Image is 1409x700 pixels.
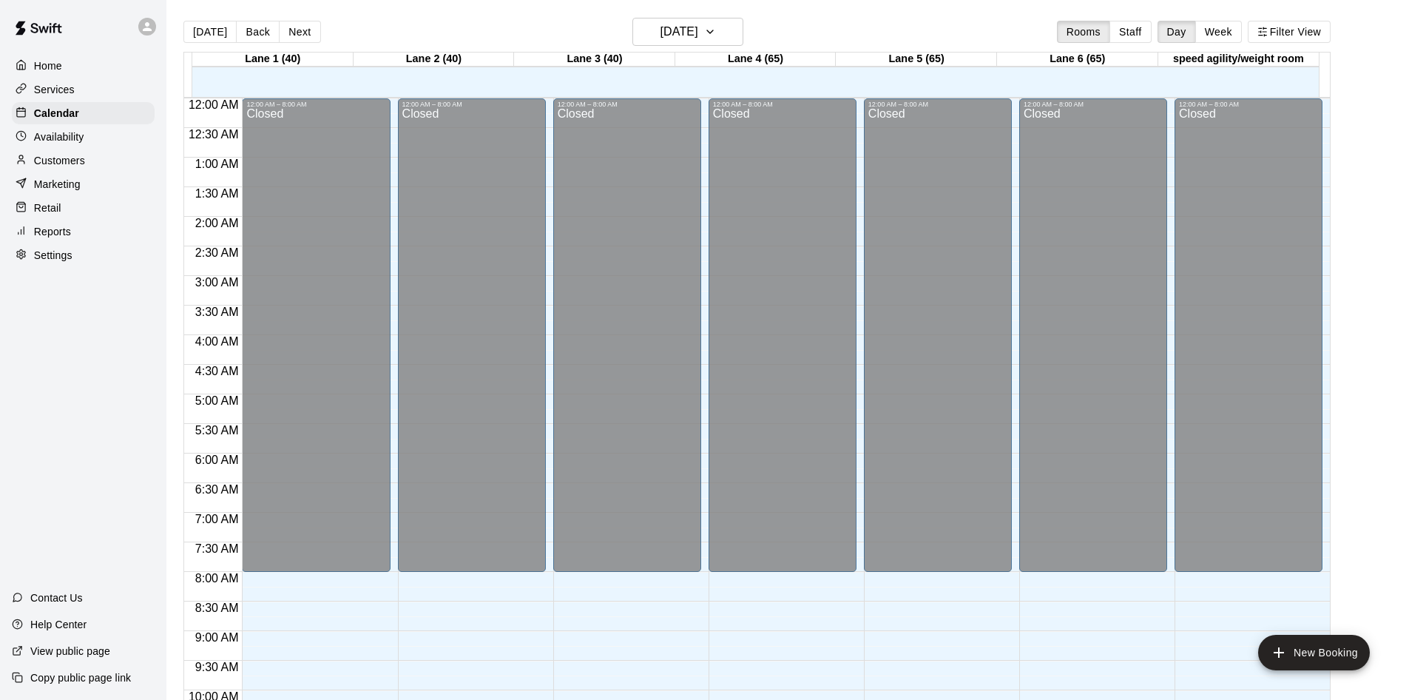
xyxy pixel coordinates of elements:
p: Settings [34,248,72,263]
span: 4:30 AM [192,365,243,377]
div: 12:00 AM – 8:00 AM: Closed [553,98,701,572]
div: Closed [402,108,541,577]
div: Lane 5 (65) [836,53,997,67]
div: 12:00 AM – 8:00 AM [1024,101,1163,108]
span: 8:30 AM [192,602,243,614]
p: Services [34,82,75,97]
div: Lane 4 (65) [675,53,837,67]
a: Marketing [12,173,155,195]
span: 8:00 AM [192,572,243,585]
p: Retail [34,201,61,215]
div: Closed [1024,108,1163,577]
h6: [DATE] [660,21,698,42]
p: Marketing [34,177,81,192]
span: 1:30 AM [192,187,243,200]
button: Back [236,21,280,43]
a: Retail [12,197,155,219]
a: Reports [12,221,155,243]
span: 9:00 AM [192,631,243,644]
a: Home [12,55,155,77]
span: 3:00 AM [192,276,243,289]
span: 12:00 AM [185,98,243,111]
p: Home [34,58,62,73]
div: 12:00 AM – 8:00 AM: Closed [709,98,856,572]
button: Staff [1109,21,1152,43]
div: Closed [868,108,1007,577]
button: Next [279,21,320,43]
div: 12:00 AM – 8:00 AM: Closed [864,98,1012,572]
div: 12:00 AM – 8:00 AM: Closed [1175,98,1322,572]
div: 12:00 AM – 8:00 AM: Closed [242,98,390,572]
span: 1:00 AM [192,158,243,170]
span: 9:30 AM [192,661,243,673]
div: Lane 6 (65) [997,53,1158,67]
div: Closed [1179,108,1318,577]
div: 12:00 AM – 8:00 AM [558,101,697,108]
p: View public page [30,644,110,659]
div: 12:00 AM – 8:00 AM [246,101,385,108]
span: 4:00 AM [192,335,243,348]
a: Services [12,78,155,101]
div: Lane 1 (40) [192,53,354,67]
span: 7:00 AM [192,513,243,525]
p: Customers [34,153,85,168]
div: 12:00 AM – 8:00 AM [868,101,1007,108]
span: 6:00 AM [192,454,243,466]
div: Closed [246,108,385,577]
p: Contact Us [30,590,83,605]
span: 2:00 AM [192,217,243,229]
a: Calendar [12,102,155,124]
p: Help Center [30,617,87,632]
button: Filter View [1248,21,1331,43]
span: 7:30 AM [192,542,243,555]
button: Day [1158,21,1196,43]
div: 12:00 AM – 8:00 AM: Closed [1019,98,1167,572]
a: Availability [12,126,155,148]
div: speed agility/weight room [1158,53,1320,67]
button: Rooms [1057,21,1110,43]
div: 12:00 AM – 8:00 AM [402,101,541,108]
button: add [1258,635,1370,670]
a: Settings [12,244,155,266]
span: 6:30 AM [192,483,243,496]
div: Lane 2 (40) [354,53,515,67]
p: Copy public page link [30,670,131,685]
span: 5:30 AM [192,424,243,437]
button: [DATE] [183,21,237,43]
span: 5:00 AM [192,394,243,407]
button: Week [1195,21,1242,43]
p: Reports [34,224,71,239]
button: [DATE] [632,18,743,46]
div: 12:00 AM – 8:00 AM [1179,101,1318,108]
div: 12:00 AM – 8:00 AM [713,101,852,108]
span: 3:30 AM [192,306,243,318]
div: 12:00 AM – 8:00 AM: Closed [398,98,546,572]
div: Lane 3 (40) [514,53,675,67]
p: Availability [34,129,84,144]
div: Closed [713,108,852,577]
span: 12:30 AM [185,128,243,141]
span: 2:30 AM [192,246,243,259]
p: Calendar [34,106,79,121]
a: Customers [12,149,155,172]
div: Closed [558,108,697,577]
